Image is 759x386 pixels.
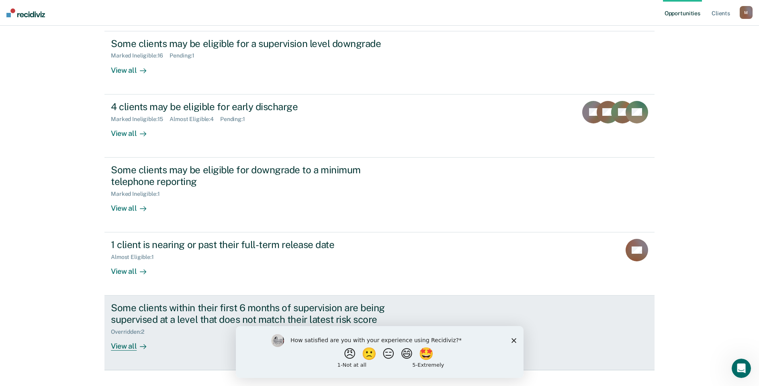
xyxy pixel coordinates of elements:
[111,335,156,351] div: View all
[111,101,393,113] div: 4 clients may be eligible for early discharge
[111,59,156,75] div: View all
[104,94,655,158] a: 4 clients may be eligible for early dischargeMarked Ineligible:15Almost Eligible:4Pending:1View all
[732,359,751,378] iframe: Intercom live chat
[740,6,753,19] button: M
[111,261,156,276] div: View all
[111,197,156,213] div: View all
[111,191,166,197] div: Marked Ineligible : 1
[220,116,252,123] div: Pending : 1
[111,116,170,123] div: Marked Ineligible : 15
[111,38,393,49] div: Some clients may be eligible for a supervision level downgrade
[104,296,655,370] a: Some clients within their first 6 months of supervision are being supervised at a level that does...
[111,164,393,187] div: Some clients may be eligible for downgrade to a minimum telephone reporting
[111,52,170,59] div: Marked Ineligible : 16
[111,122,156,138] div: View all
[104,158,655,232] a: Some clients may be eligible for downgrade to a minimum telephone reportingMarked Ineligible:1Vie...
[111,239,393,250] div: 1 client is nearing or past their full-term release date
[111,302,393,325] div: Some clients within their first 6 months of supervision are being supervised at a level that does...
[6,8,45,17] img: Recidiviz
[104,31,655,94] a: Some clients may be eligible for a supervision level downgradeMarked Ineligible:16Pending:1View all
[111,329,150,335] div: Overridden : 2
[170,116,220,123] div: Almost Eligible : 4
[170,52,201,59] div: Pending : 1
[104,232,655,296] a: 1 client is nearing or past their full-term release dateAlmost Eligible:1View all
[236,326,524,378] iframe: Survey by Kim from Recidiviz
[111,254,160,261] div: Almost Eligible : 1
